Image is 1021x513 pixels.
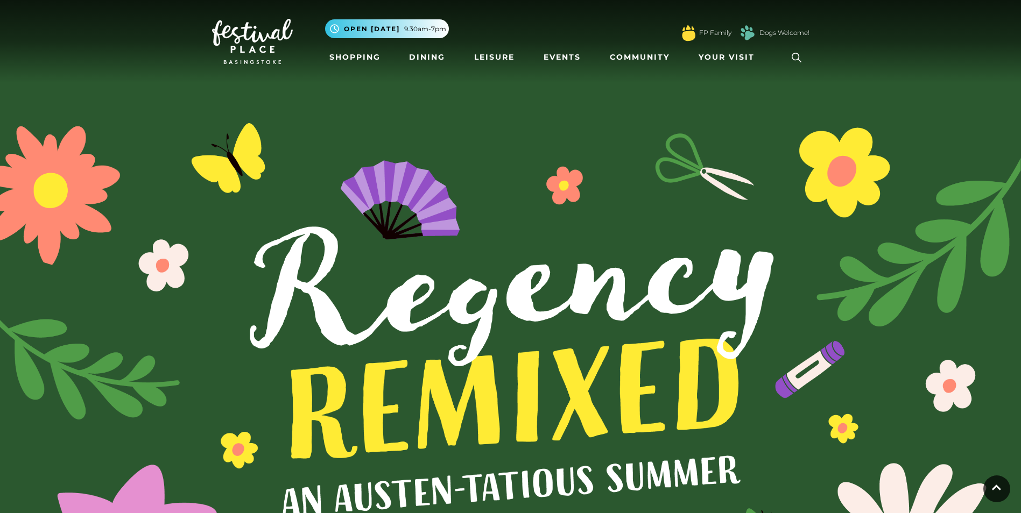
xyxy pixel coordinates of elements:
a: Community [605,47,674,67]
a: Leisure [470,47,519,67]
img: Festival Place Logo [212,19,293,64]
a: Dining [405,47,449,67]
a: FP Family [699,28,731,38]
span: Open [DATE] [344,24,400,34]
span: 9.30am-7pm [404,24,446,34]
a: Shopping [325,47,385,67]
button: Open [DATE] 9.30am-7pm [325,19,449,38]
a: Dogs Welcome! [759,28,809,38]
a: Your Visit [694,47,764,67]
a: Events [539,47,585,67]
span: Your Visit [699,52,755,63]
